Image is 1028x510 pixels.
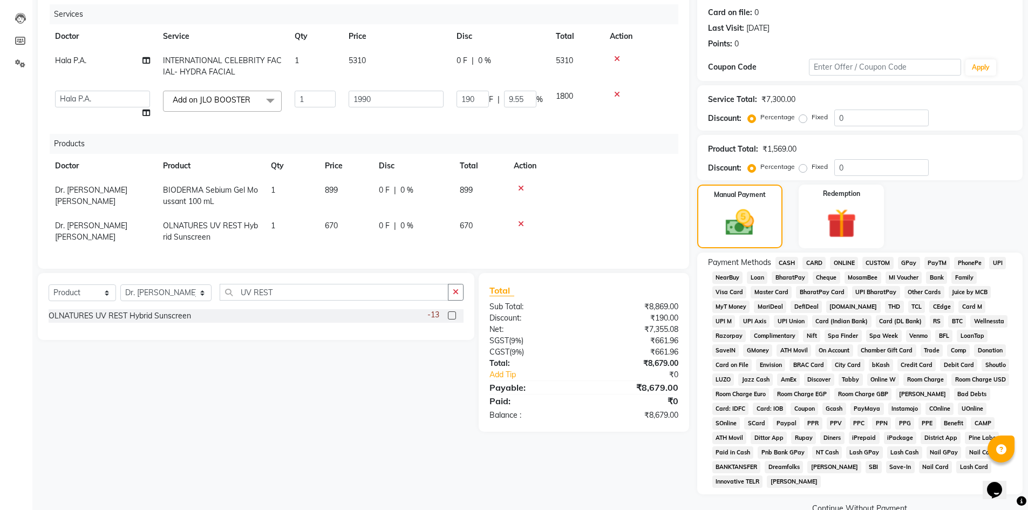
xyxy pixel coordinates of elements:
[823,189,860,199] label: Redemption
[862,257,894,269] span: CUSTOM
[839,373,863,386] span: Tabby
[807,461,861,473] span: [PERSON_NAME]
[989,257,1006,269] span: UPI
[940,359,977,371] span: Debit Card
[220,284,448,301] input: Search or Scan
[857,344,916,357] span: Chamber Gift Card
[974,344,1006,357] span: Donation
[481,346,584,358] div: ( )
[400,185,413,196] span: 0 %
[930,315,944,328] span: RS
[754,7,759,18] div: 0
[584,312,686,324] div: ₹190.00
[904,286,944,298] span: Other Cards
[791,301,822,313] span: DefiDeal
[49,154,156,178] th: Doctor
[511,336,521,345] span: 9%
[55,185,127,206] span: Dr. [PERSON_NAME] [PERSON_NAME]
[971,417,995,430] span: CAMP
[712,432,747,444] span: ATH Movil
[747,271,767,284] span: Loan
[903,373,947,386] span: Room Charge
[717,206,763,239] img: _cash.svg
[556,56,573,65] span: 5310
[876,315,925,328] span: Card (DL Bank)
[478,55,491,66] span: 0 %
[935,330,952,342] span: BFL
[774,315,808,328] span: UPI Union
[318,154,372,178] th: Price
[897,359,936,371] span: Credit Card
[349,56,366,65] span: 5310
[708,7,752,18] div: Card on file:
[951,271,977,284] span: Family
[400,220,413,232] span: 0 %
[584,301,686,312] div: ₹8,869.00
[712,344,739,357] span: SaveIN
[948,315,966,328] span: BTC
[739,315,770,328] span: UPI Axis
[489,336,509,345] span: SGST
[927,446,962,459] span: Nail GPay
[603,24,678,49] th: Action
[947,344,970,357] span: Comp
[708,62,809,73] div: Coupon Code
[777,373,800,386] span: AmEx
[773,388,830,400] span: Room Charge EGP
[489,285,514,296] span: Total
[481,335,584,346] div: ( )
[918,417,936,430] span: PPE
[712,446,754,459] span: Paid in Cash
[708,113,741,124] div: Discount:
[712,388,770,400] span: Room Charge Euro
[760,162,795,172] label: Percentage
[163,56,282,77] span: INTERNATIONAL CELEBRITY FACIAL- HYDRA FACIAL
[379,185,390,196] span: 0 F
[849,432,880,444] span: iPrepaid
[796,286,848,298] span: BharatPay Card
[712,301,750,313] span: MyT Money
[804,417,822,430] span: PPR
[758,446,808,459] span: Pnb Bank GPay
[982,359,1009,371] span: Shoutlo
[714,190,766,200] label: Manual Payment
[738,373,773,386] span: Jazz Cash
[584,335,686,346] div: ₹661.96
[826,301,881,313] span: [DOMAIN_NAME]
[908,301,925,313] span: TCL
[55,56,86,65] span: Hala P.A.
[295,56,299,65] span: 1
[394,185,396,196] span: |
[777,344,811,357] span: ATH Movil
[450,24,549,49] th: Disc
[925,403,954,415] span: COnline
[507,154,678,178] th: Action
[708,38,732,50] div: Points:
[852,286,900,298] span: UPI BharatPay
[815,344,853,357] span: On Account
[850,403,884,415] span: PayMaya
[584,358,686,369] div: ₹8,679.00
[765,461,803,473] span: Dreamfolks
[767,475,821,488] span: [PERSON_NAME]
[751,432,787,444] span: Dittor App
[867,373,900,386] span: Online W
[887,446,922,459] span: Lash Cash
[965,446,999,459] span: Nail Cash
[712,373,734,386] span: LUZO
[325,221,338,230] span: 670
[394,220,396,232] span: |
[601,369,686,380] div: ₹0
[763,144,796,155] div: ₹1,569.00
[746,23,770,34] div: [DATE]
[342,24,450,49] th: Price
[744,417,768,430] span: SCard
[49,310,191,322] div: OLNATURES UV REST Hybrid Sunscreen
[481,410,584,421] div: Balance :
[460,185,473,195] span: 899
[812,112,828,122] label: Fixed
[812,162,828,172] label: Fixed
[271,185,275,195] span: 1
[886,271,922,284] span: MI Voucher
[846,446,883,459] span: Lash GPay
